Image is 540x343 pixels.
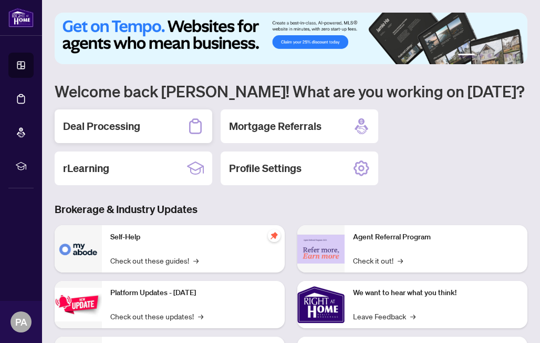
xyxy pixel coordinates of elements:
[229,161,302,176] h2: Profile Settings
[55,225,102,273] img: Self-Help
[63,161,109,176] h2: rLearning
[55,202,527,217] h3: Brokerage & Industry Updates
[110,255,199,266] a: Check out these guides!→
[229,119,321,134] h2: Mortgage Referrals
[398,255,403,266] span: →
[513,54,517,58] button: 6
[504,54,508,58] button: 5
[198,310,203,322] span: →
[55,288,102,321] img: Platform Updates - July 21, 2025
[458,54,475,58] button: 1
[110,310,203,322] a: Check out these updates!→
[479,54,483,58] button: 2
[8,8,34,27] img: logo
[15,315,27,329] span: PA
[353,310,416,322] a: Leave Feedback→
[410,310,416,322] span: →
[487,54,492,58] button: 3
[297,235,345,264] img: Agent Referral Program
[353,287,519,299] p: We want to hear what you think!
[110,231,276,243] p: Self-Help
[496,54,500,58] button: 4
[353,231,519,243] p: Agent Referral Program
[503,306,535,338] button: Open asap
[55,81,527,101] h1: Welcome back [PERSON_NAME]! What are you working on [DATE]?
[353,255,403,266] a: Check it out!→
[63,119,140,134] h2: Deal Processing
[110,287,276,299] p: Platform Updates - [DATE]
[268,229,281,242] span: pushpin
[55,13,527,64] img: Slide 0
[193,255,199,266] span: →
[297,281,345,328] img: We want to hear what you think!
